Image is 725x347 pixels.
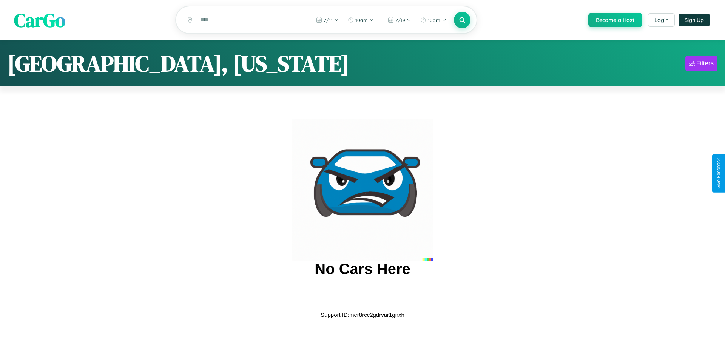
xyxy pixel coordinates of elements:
button: Login [648,13,675,27]
button: Become a Host [588,13,642,27]
span: 2 / 11 [324,17,333,23]
div: Filters [696,60,714,67]
button: Sign Up [679,14,710,26]
h2: No Cars Here [315,261,410,278]
span: 10am [355,17,368,23]
button: 10am [344,14,378,26]
button: 2/11 [312,14,342,26]
h1: [GEOGRAPHIC_DATA], [US_STATE] [8,48,349,79]
div: Give Feedback [716,158,721,189]
span: CarGo [14,7,65,33]
button: 2/19 [384,14,415,26]
p: Support ID: mer8rcc2gdrvar1gnxh [321,310,404,320]
span: 10am [428,17,440,23]
button: Filters [685,56,717,71]
span: 2 / 19 [395,17,405,23]
button: 10am [416,14,450,26]
img: car [292,119,433,261]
